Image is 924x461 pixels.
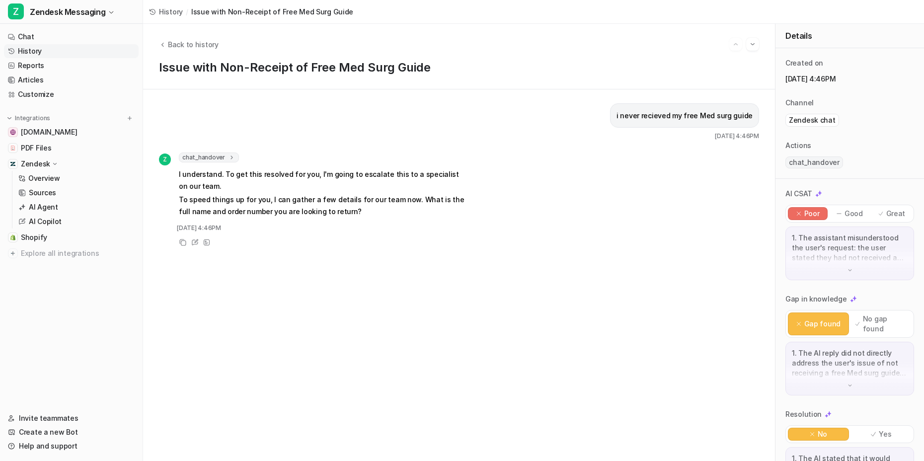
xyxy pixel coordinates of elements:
[789,115,836,125] p: Zendesk chat
[6,115,13,122] img: expand menu
[785,294,847,304] p: Gap in knowledge
[8,3,24,19] span: Z
[749,40,756,49] img: Next session
[159,39,219,50] button: Back to history
[804,319,841,329] p: Gap found
[847,382,853,389] img: down-arrow
[30,5,105,19] span: Zendesk Messaging
[14,171,139,185] a: Overview
[775,24,924,48] div: Details
[4,425,139,439] a: Create a new Bot
[4,125,139,139] a: anurseinthemaking.com[DOMAIN_NAME]
[159,6,183,17] span: History
[28,173,60,183] p: Overview
[21,232,47,242] span: Shopify
[785,58,823,68] p: Created on
[729,38,742,51] button: Go to previous session
[159,154,171,165] span: Z
[4,246,139,260] a: Explore all integrations
[847,267,853,274] img: down-arrow
[4,59,139,73] a: Reports
[29,202,58,212] p: AI Agent
[8,248,18,258] img: explore all integrations
[785,74,914,84] p: [DATE] 4:46PM
[21,245,135,261] span: Explore all integrations
[4,141,139,155] a: PDF FilesPDF Files
[792,233,908,263] p: 1. The assistant misunderstood the user's request: the user stated they had not received a free M...
[10,129,16,135] img: anurseinthemaking.com
[14,215,139,229] a: AI Copilot
[785,98,814,108] p: Channel
[149,6,183,17] a: History
[10,161,16,167] img: Zendesk
[732,40,739,49] img: Previous session
[792,348,908,378] p: 1. The AI reply did not directly address the user's issue of not receiving a free Med surg guide,...
[15,114,50,122] p: Integrations
[4,73,139,87] a: Articles
[785,141,811,151] p: Actions
[4,30,139,44] a: Chat
[29,188,56,198] p: Sources
[845,209,863,219] p: Good
[177,224,221,232] span: [DATE] 4:46PM
[785,156,843,168] span: chat_handover
[785,189,812,199] p: AI CSAT
[4,44,139,58] a: History
[179,168,469,192] p: I understand. To get this resolved for you, I'm going to escalate this to a specialist on our team.
[159,61,759,75] h1: Issue with Non-Receipt of Free Med Surg Guide
[21,143,51,153] span: PDF Files
[10,145,16,151] img: PDF Files
[21,127,77,137] span: [DOMAIN_NAME]
[186,6,188,17] span: /
[804,209,820,219] p: Poor
[14,200,139,214] a: AI Agent
[179,153,239,162] span: chat_handover
[4,439,139,453] a: Help and support
[616,110,753,122] p: i never recieved my free Med surg guide
[715,132,759,141] span: [DATE] 4:46PM
[10,234,16,240] img: Shopify
[879,429,891,439] p: Yes
[4,87,139,101] a: Customize
[785,409,822,419] p: Resolution
[886,209,906,219] p: Great
[14,186,139,200] a: Sources
[746,38,759,51] button: Go to next session
[179,194,469,218] p: To speed things up for you, I can gather a few details for our team now. What is the full name an...
[126,115,133,122] img: menu_add.svg
[191,6,353,17] span: Issue with Non-Receipt of Free Med Surg Guide
[168,39,219,50] span: Back to history
[818,429,827,439] p: No
[21,159,50,169] p: Zendesk
[4,230,139,244] a: ShopifyShopify
[4,113,53,123] button: Integrations
[863,314,907,334] p: No gap found
[4,411,139,425] a: Invite teammates
[29,217,62,227] p: AI Copilot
